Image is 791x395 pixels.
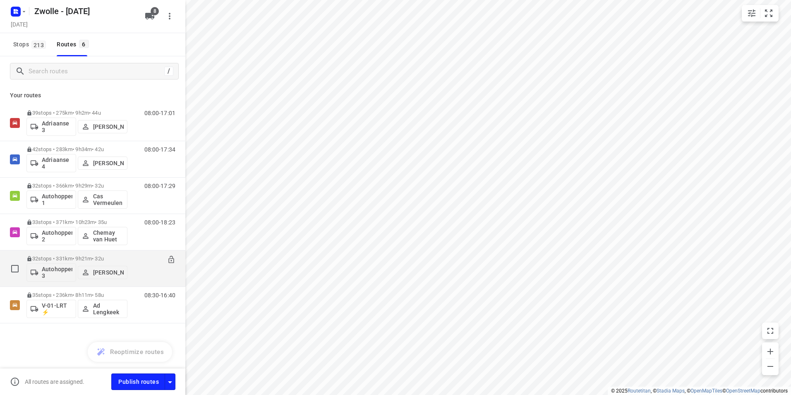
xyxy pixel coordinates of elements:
[26,227,76,245] button: Autohopper 2
[26,263,76,282] button: Autohopper 3
[78,300,127,318] button: Ad Lengkeek
[144,110,175,116] p: 08:00-17:01
[93,269,124,276] p: [PERSON_NAME]
[78,227,127,245] button: Chemay van Huet
[26,255,127,262] p: 32 stops • 331km • 9h21m • 32u
[29,65,164,78] input: Search routes
[26,183,127,189] p: 32 stops • 366km • 9h29m • 32u
[26,300,76,318] button: V-01-LRT ⚡
[26,190,76,209] button: Autohopper 1
[144,219,175,226] p: 08:00-18:23
[93,229,124,243] p: Chemay van Huet
[93,193,124,206] p: Cas Vermeulen
[26,146,127,152] p: 42 stops • 283km • 9h34m • 42u
[7,260,23,277] span: Select
[78,190,127,209] button: Cas Vermeulen
[760,5,777,22] button: Fit zoom
[111,373,165,390] button: Publish routes
[42,157,72,170] p: Adriaanse 4
[93,123,124,130] p: [PERSON_NAME]
[690,388,722,394] a: OpenMapTiles
[165,376,175,387] div: Driver app settings
[10,91,175,100] p: Your routes
[42,302,72,316] p: V-01-LRT ⚡
[42,120,72,133] p: Adriaanse 3
[13,39,48,50] span: Stops
[118,377,159,387] span: Publish routes
[78,157,127,170] button: [PERSON_NAME]
[26,154,76,172] button: Adriaanse 4
[167,255,175,265] button: Unlock route
[7,19,31,29] h5: Project date
[726,388,760,394] a: OpenStreetMap
[26,292,127,298] p: 35 stops • 236km • 8h11m • 58u
[657,388,685,394] a: Stadia Maps
[144,292,175,299] p: 08:30-16:40
[88,342,172,362] button: Reoptimize routes
[144,146,175,153] p: 08:00-17:34
[42,193,72,206] p: Autohopper 1
[78,266,127,279] button: [PERSON_NAME]
[25,378,84,385] p: All routes are assigned.
[93,302,124,316] p: Ad Lengkeek
[141,8,158,24] button: 8
[743,5,760,22] button: Map settings
[26,219,127,225] p: 33 stops • 371km • 10h23m • 35u
[42,229,72,243] p: Autohopper 2
[31,41,46,49] span: 213
[144,183,175,189] p: 08:00-17:29
[742,5,779,22] div: small contained button group
[151,7,159,15] span: 8
[31,5,138,18] h5: Rename
[611,388,788,394] li: © 2025 , © , © © contributors
[628,388,651,394] a: Routetitan
[79,40,89,48] span: 6
[26,110,127,116] p: 39 stops • 275km • 9h2m • 44u
[161,8,178,24] button: More
[42,266,72,279] p: Autohopper 3
[93,160,124,166] p: [PERSON_NAME]
[164,67,173,76] div: /
[26,118,76,136] button: Adriaanse 3
[57,39,91,50] div: Routes
[78,120,127,133] button: [PERSON_NAME]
